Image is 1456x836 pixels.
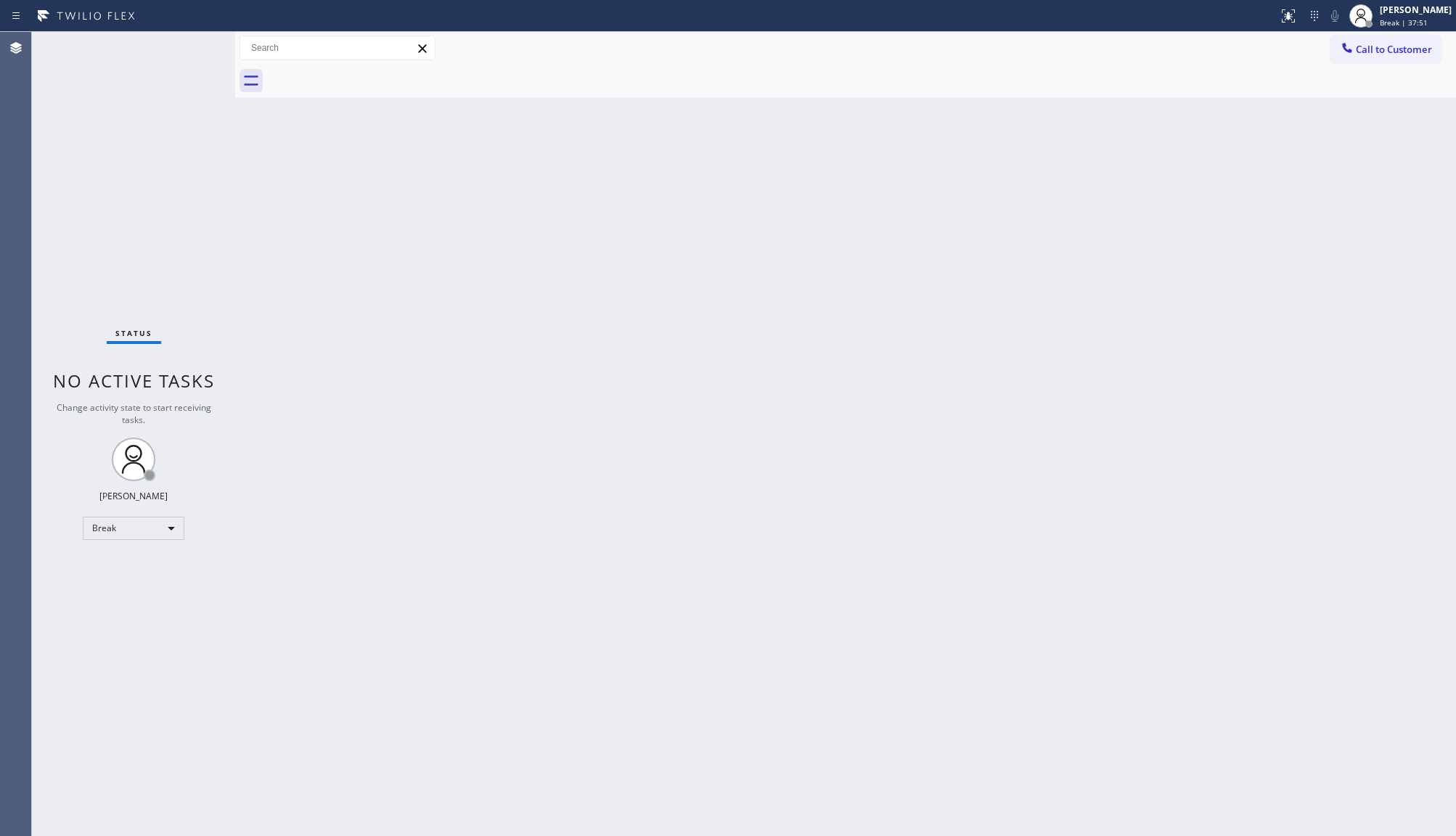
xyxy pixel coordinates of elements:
[1330,36,1441,63] button: Call to Customer
[240,36,435,60] input: Search
[115,328,152,338] span: Status
[83,517,184,540] div: Break
[1356,43,1432,56] span: Call to Customer
[53,369,215,393] span: No active tasks
[1380,17,1428,28] span: Break | 37:51
[1325,6,1345,26] button: Mute
[99,490,168,502] div: [PERSON_NAME]
[57,401,211,426] span: Change activity state to start receiving tasks.
[1380,4,1452,16] div: [PERSON_NAME]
